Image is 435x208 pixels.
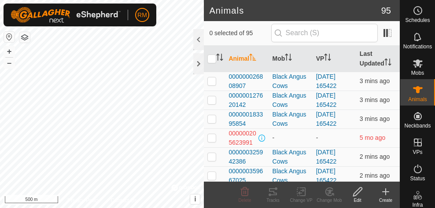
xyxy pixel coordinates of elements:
span: Mobs [411,70,424,76]
span: 11 Sept 2025, 6:04 am [360,77,390,84]
th: VP [313,46,356,72]
div: Change VP [287,197,315,204]
a: Privacy Policy [67,197,100,204]
th: Last Updated [356,46,400,72]
span: Neckbands [404,123,431,128]
span: Delete [239,198,251,203]
div: Tracks [259,197,287,204]
input: Search (S) [271,24,378,42]
p-sorticon: Activate to sort [249,55,256,62]
span: 000000026808907 [229,72,265,91]
button: Map Layers [19,32,30,43]
th: Mob [269,46,313,72]
span: Notifications [403,44,432,49]
img: Gallagher Logo [11,7,121,23]
div: Create [372,197,400,204]
span: i [194,195,196,203]
span: VPs [413,150,422,155]
a: [DATE] 165422 [316,111,337,127]
span: 11 Sept 2025, 6:04 am [360,153,390,160]
span: 11 Sept 2025, 6:04 am [360,115,390,122]
span: 11 Sept 2025, 6:05 am [360,172,390,179]
div: Black Angus Cows [273,110,309,128]
p-sorticon: Activate to sort [216,55,223,62]
div: Black Angus Cows [273,167,309,185]
a: [DATE] 165422 [316,149,337,165]
span: Schedules [405,18,430,23]
span: 0 selected of 95 [209,29,271,38]
div: Change Mob [315,197,343,204]
a: Contact Us [111,197,136,204]
button: i [190,194,200,204]
p-sorticon: Activate to sort [324,55,331,62]
div: Black Angus Cows [273,91,309,109]
span: 000000127620142 [229,91,265,109]
a: [DATE] 165422 [316,92,337,108]
app-display-virtual-paddock-transition: - [316,134,318,141]
div: Black Angus Cows [273,72,309,91]
span: Animals [408,97,427,102]
span: 000000183395854 [229,110,265,128]
span: Infra [412,202,423,208]
span: 3 Apr 2025, 12:04 pm [360,134,385,141]
button: – [4,58,15,68]
button: + [4,46,15,57]
span: 11 Sept 2025, 6:04 am [360,96,390,103]
span: 95 [381,4,391,17]
button: Reset Map [4,32,15,42]
span: RM [137,11,147,20]
span: 000000359667025 [229,167,265,185]
a: [DATE] 165422 [316,73,337,89]
span: 000000325942386 [229,148,265,166]
div: Edit [343,197,372,204]
span: Status [410,176,425,181]
th: Animal [225,46,269,72]
div: - [273,133,309,142]
h2: Animals [209,5,381,16]
span: 000000205623991 [229,129,256,147]
a: [DATE] 165422 [316,168,337,184]
p-sorticon: Activate to sort [384,60,391,67]
p-sorticon: Activate to sort [285,55,292,62]
div: Black Angus Cows [273,148,309,166]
